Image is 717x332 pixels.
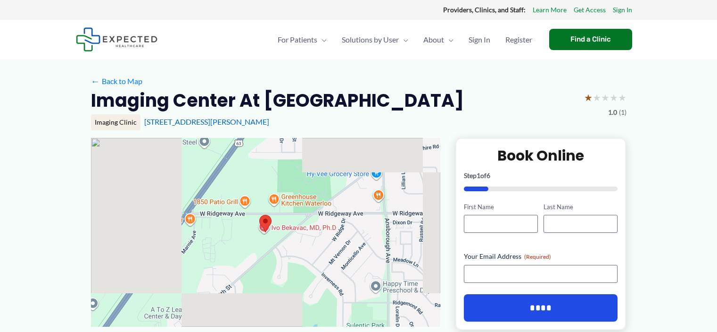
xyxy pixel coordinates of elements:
[76,27,157,51] img: Expected Healthcare Logo - side, dark font, small
[342,23,399,56] span: Solutions by User
[444,23,453,56] span: Menu Toggle
[416,23,461,56] a: AboutMenu Toggle
[593,89,601,106] span: ★
[278,23,317,56] span: For Patients
[601,89,610,106] span: ★
[91,77,100,85] span: ←
[461,23,498,56] a: Sign In
[270,23,540,56] nav: Primary Site Navigation
[505,23,532,56] span: Register
[270,23,334,56] a: For PatientsMenu Toggle
[524,253,551,260] span: (Required)
[464,172,618,179] p: Step of
[608,106,617,119] span: 1.0
[423,23,444,56] span: About
[469,23,490,56] span: Sign In
[464,252,618,261] label: Your Email Address
[574,4,606,16] a: Get Access
[610,89,618,106] span: ★
[477,171,480,179] span: 1
[91,74,142,88] a: ←Back to Map
[464,203,538,212] label: First Name
[619,106,626,119] span: (1)
[91,114,140,130] div: Imaging Clinic
[549,29,632,50] a: Find a Clinic
[334,23,416,56] a: Solutions by UserMenu Toggle
[91,89,464,112] h2: Imaging Center at [GEOGRAPHIC_DATA]
[613,4,632,16] a: Sign In
[498,23,540,56] a: Register
[464,146,618,165] h2: Book Online
[584,89,593,106] span: ★
[618,89,626,106] span: ★
[486,171,490,179] span: 6
[144,117,269,126] a: [STREET_ADDRESS][PERSON_NAME]
[317,23,327,56] span: Menu Toggle
[399,23,408,56] span: Menu Toggle
[544,203,618,212] label: Last Name
[443,6,526,14] strong: Providers, Clinics, and Staff:
[533,4,567,16] a: Learn More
